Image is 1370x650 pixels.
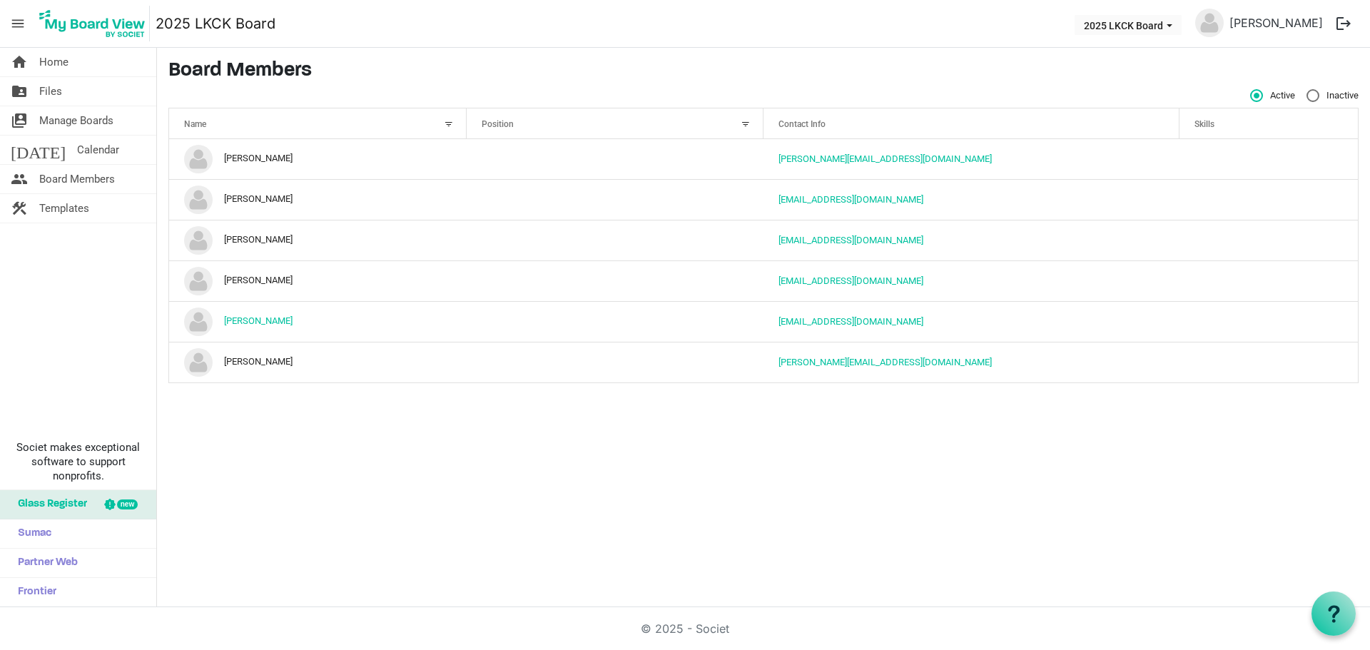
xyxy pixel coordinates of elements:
[1179,179,1358,220] td: is template cell column header Skills
[156,9,275,38] a: 2025 LKCK Board
[11,490,87,519] span: Glass Register
[11,578,56,606] span: Frontier
[11,549,78,577] span: Partner Web
[763,301,1179,342] td: shellydleonard@gmail.com is template cell column header Contact Info
[641,621,729,636] a: © 2025 - Societ
[184,186,213,214] img: no-profile-picture.svg
[4,10,31,37] span: menu
[35,6,156,41] a: My Board View Logo
[184,308,213,336] img: no-profile-picture.svg
[169,179,467,220] td: Kristi Schmidt is template cell column header Name
[778,194,923,205] a: [EMAIL_ADDRESS][DOMAIN_NAME]
[1194,119,1214,129] span: Skills
[184,145,213,173] img: no-profile-picture.svg
[763,260,1179,301] td: intern@lovekckids.org is template cell column header Contact Info
[39,106,113,135] span: Manage Boards
[1224,9,1329,37] a: [PERSON_NAME]
[1306,89,1359,102] span: Inactive
[1075,15,1182,35] button: 2025 LKCK Board dropdownbutton
[763,179,1179,220] td: ryankristi@gvtc.com is template cell column header Contact Info
[778,275,923,286] a: [EMAIL_ADDRESS][DOMAIN_NAME]
[11,106,28,135] span: switch_account
[467,342,764,382] td: column header Position
[763,139,1179,179] td: beth@lovekckids.org is template cell column header Contact Info
[1179,220,1358,260] td: is template cell column header Skills
[11,136,66,164] span: [DATE]
[169,301,467,342] td: Shelly Leonard is template cell column header Name
[11,165,28,193] span: people
[11,77,28,106] span: folder_shared
[39,165,115,193] span: Board Members
[467,260,764,301] td: column header Position
[482,119,514,129] span: Position
[39,48,68,76] span: Home
[184,267,213,295] img: no-profile-picture.svg
[117,499,138,509] div: new
[778,357,992,367] a: [PERSON_NAME][EMAIL_ADDRESS][DOMAIN_NAME]
[11,48,28,76] span: home
[184,226,213,255] img: no-profile-picture.svg
[35,6,150,41] img: My Board View Logo
[1179,139,1358,179] td: is template cell column header Skills
[778,235,923,245] a: [EMAIL_ADDRESS][DOMAIN_NAME]
[184,348,213,377] img: no-profile-picture.svg
[184,119,206,129] span: Name
[1250,89,1295,102] span: Active
[763,342,1179,382] td: wendy@lovekckids.org is template cell column header Contact Info
[467,301,764,342] td: column header Position
[467,179,764,220] td: column header Position
[1179,342,1358,382] td: is template cell column header Skills
[169,220,467,260] td: Minyu Wang is template cell column header Name
[11,194,28,223] span: construction
[39,77,62,106] span: Files
[1329,9,1359,39] button: logout
[39,194,89,223] span: Templates
[169,342,467,382] td: Wendy Macias is template cell column header Name
[778,316,923,327] a: [EMAIL_ADDRESS][DOMAIN_NAME]
[778,153,992,164] a: [PERSON_NAME][EMAIL_ADDRESS][DOMAIN_NAME]
[1179,260,1358,301] td: is template cell column header Skills
[1195,9,1224,37] img: no-profile-picture.svg
[467,220,764,260] td: column header Position
[168,59,1359,83] h3: Board Members
[763,220,1179,260] td: minyu@oakhillsgroup.com is template cell column header Contact Info
[224,316,293,327] a: [PERSON_NAME]
[467,139,764,179] td: column header Position
[6,440,150,483] span: Societ makes exceptional software to support nonprofits.
[778,119,826,129] span: Contact Info
[11,519,51,548] span: Sumac
[169,260,467,301] td: Ren Rios is template cell column header Name
[77,136,119,164] span: Calendar
[1179,301,1358,342] td: is template cell column header Skills
[169,139,467,179] td: BETH WEBSTER is template cell column header Name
